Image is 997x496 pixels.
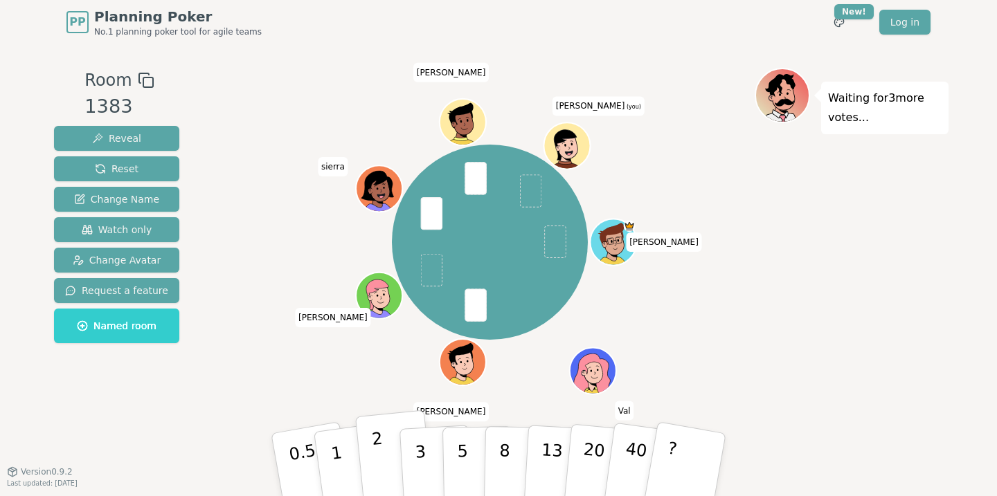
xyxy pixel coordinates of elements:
[74,192,159,206] span: Change Name
[318,157,348,176] span: Click to change your name
[623,220,635,232] span: spencer is the host
[413,402,489,421] span: Click to change your name
[54,126,179,151] button: Reveal
[92,131,141,145] span: Reveal
[82,223,152,237] span: Watch only
[54,156,179,181] button: Reset
[54,309,179,343] button: Named room
[73,253,161,267] span: Change Avatar
[54,187,179,212] button: Change Name
[54,278,179,303] button: Request a feature
[66,7,262,37] a: PPPlanning PokerNo.1 planning poker tool for agile teams
[95,162,138,176] span: Reset
[295,308,371,327] span: Click to change your name
[54,248,179,273] button: Change Avatar
[77,319,156,333] span: Named room
[7,479,78,487] span: Last updated: [DATE]
[7,466,73,477] button: Version0.9.2
[828,89,942,127] p: Waiting for 3 more votes...
[413,63,489,82] span: Click to change your name
[69,14,85,30] span: PP
[553,96,645,116] span: Click to change your name
[615,401,634,420] span: Click to change your name
[65,284,168,297] span: Request a feature
[625,104,641,110] span: (you)
[545,124,589,167] button: Click to change your avatar
[626,232,702,252] span: Click to change your name
[827,10,852,35] button: New!
[21,466,73,477] span: Version 0.9.2
[94,26,262,37] span: No.1 planning poker tool for agile teams
[94,7,262,26] span: Planning Poker
[834,4,874,19] div: New!
[84,68,132,93] span: Room
[54,217,179,242] button: Watch only
[879,10,931,35] a: Log in
[84,93,154,121] div: 1383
